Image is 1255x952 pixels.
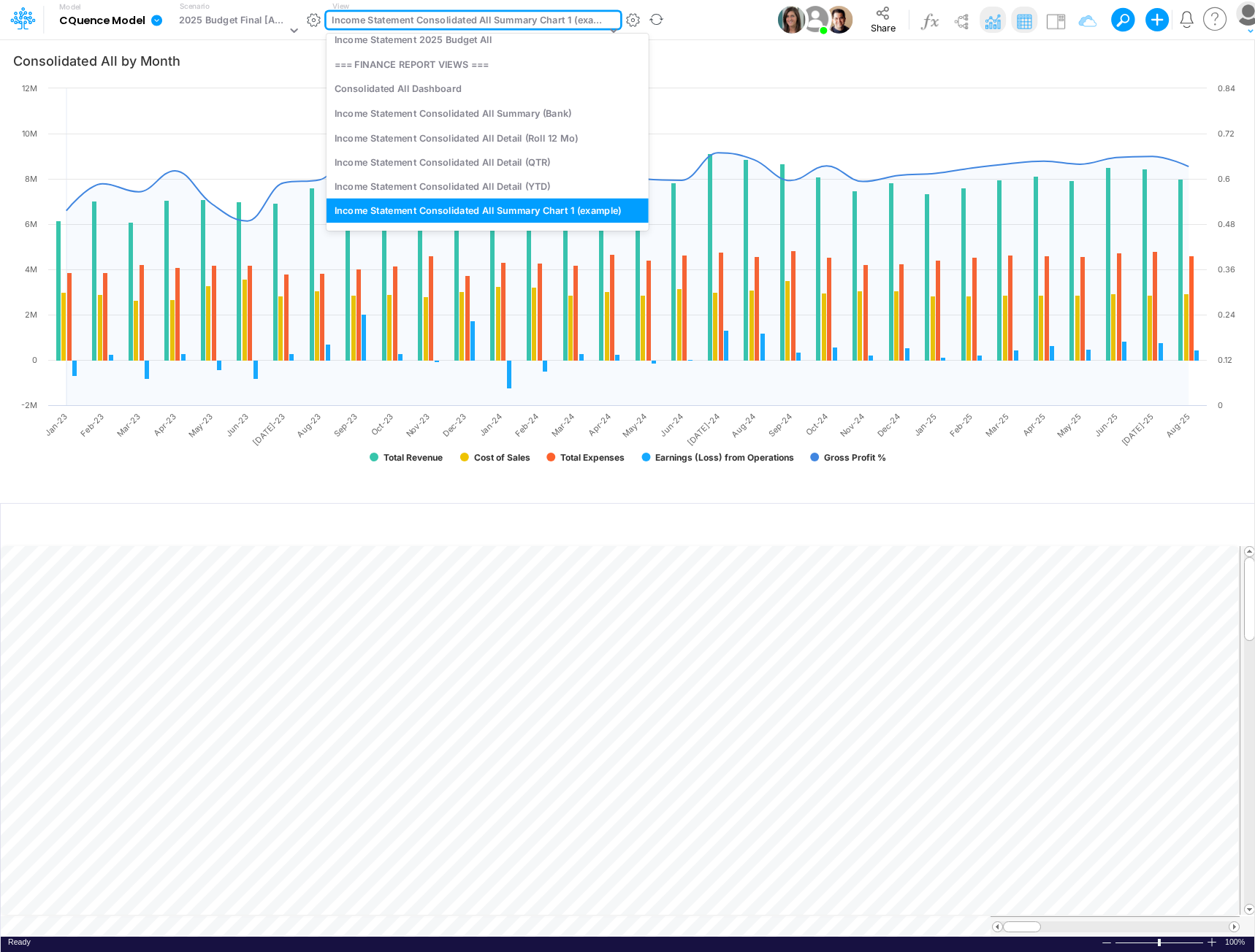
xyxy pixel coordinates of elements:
[875,411,902,438] text: Dec-24
[327,199,649,223] div: Income Statement Consolidated All Summary Chart 1 (example)
[871,22,896,33] span: Share
[115,411,142,438] text: Mar-23
[186,411,215,439] text: May-23
[1115,937,1206,948] div: Zoom
[825,6,853,34] img: User Image Icon
[1021,411,1048,438] text: Apr-25
[79,411,106,438] text: Feb-23
[59,3,81,12] label: Model
[1178,11,1195,28] a: Notifications
[984,411,1011,438] text: Mar-25
[43,411,70,438] text: Jan-23
[22,128,37,139] text: 10M
[1218,174,1230,184] text: 0.6
[332,1,349,12] label: View
[327,174,649,198] div: Income Statement Consolidated All Detail (YTD)
[327,28,649,52] div: Income Statement 2025 Budget All
[859,1,907,38] button: Share
[151,411,178,438] text: Apr-23
[586,411,613,438] text: Apr-24
[560,452,625,463] text: Total Expenses
[332,13,606,30] div: Income Statement Consolidated All Summary Chart 1 (example)
[440,411,468,438] text: Dec-23
[1218,400,1223,410] text: 0
[327,126,649,150] div: Income Statement Consolidated All Detail (Roll 12 Mo)
[25,264,37,275] text: 4M
[474,452,530,463] text: Cost of Sales
[1218,219,1235,229] text: 0.48
[1218,128,1235,139] text: 0.72
[404,411,432,439] text: Nov-23
[180,1,210,12] label: Scenario
[947,411,974,438] text: Feb-25
[13,510,937,540] input: Type a title here
[25,174,37,184] text: 8M
[549,411,576,438] text: Mar-24
[799,3,832,36] img: User Image Icon
[1055,411,1083,439] text: May-25
[658,411,685,438] text: Jun-24
[327,150,649,174] div: Income Statement Consolidated All Detail (QTR)
[1206,937,1218,948] div: Zoom In
[384,452,443,463] text: Total Revenue
[179,13,286,30] div: 2025 Budget Final [Active]
[685,411,721,447] text: [DATE]-24
[332,411,359,438] text: Sep-23
[1218,355,1232,365] text: 0.12
[1218,264,1235,275] text: 0.36
[8,937,31,946] span: Ready
[839,411,866,439] text: Nov-24
[327,101,649,125] div: Income Statement Consolidated All Summary (Bank)
[12,45,1098,75] input: Type a title here
[22,83,37,93] text: 12M
[25,310,37,320] text: 2M
[21,400,37,410] text: -2M
[295,411,324,439] text: Aug-23
[1225,937,1247,948] div: Zoom level
[1120,411,1156,447] text: [DATE]-25
[912,411,939,438] text: Jan-25
[513,411,540,438] text: Feb-24
[224,411,251,438] text: Jun-23
[1092,411,1119,438] text: Jun-25
[1158,939,1161,946] div: Zoom
[1218,83,1235,93] text: 0.84
[1101,937,1113,948] div: Zoom Out
[1218,310,1235,320] text: 0.24
[804,411,830,437] text: Oct-24
[729,411,758,439] text: Aug-24
[369,411,395,437] text: Oct-23
[1225,937,1247,948] span: 100%
[327,223,649,247] div: Income Statement Consolidated All Summary Chart 2 (example)
[59,15,145,28] b: CQuence Model
[655,452,794,463] text: Earnings (Loss) from Operations
[32,355,37,365] text: 0
[766,411,793,438] text: Sep-24
[477,411,504,438] text: Jan-24
[8,937,31,948] div: In Ready mode
[327,52,649,76] div: === FINANCE REPORT VIEWS ===
[824,452,886,463] text: Gross Profit %
[778,6,806,34] img: User Image Icon
[1164,411,1192,439] text: Aug-25
[25,219,37,229] text: 6M
[251,411,286,447] text: [DATE]-23
[621,411,649,439] text: May-24
[327,77,649,101] div: Consolidated All Dashboard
